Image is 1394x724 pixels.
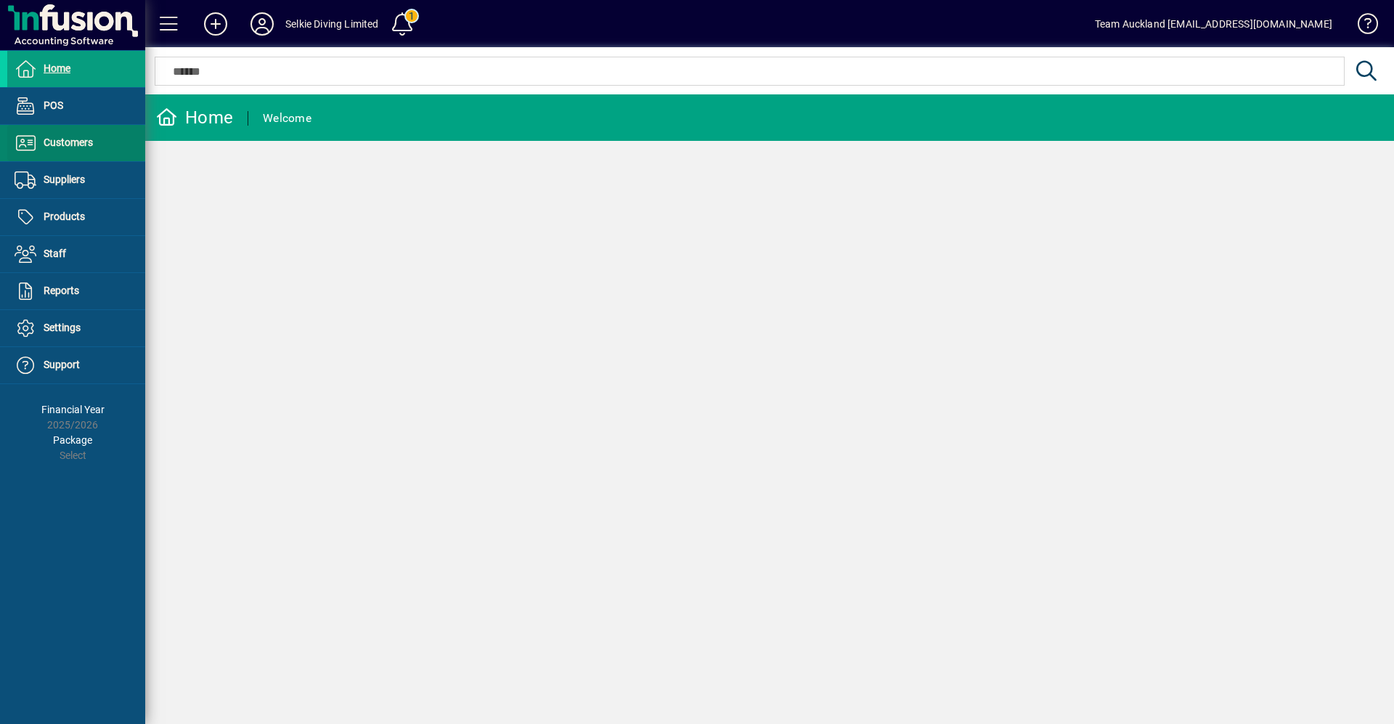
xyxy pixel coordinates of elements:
a: Reports [7,273,145,309]
span: Suppliers [44,174,85,185]
span: Products [44,211,85,222]
span: Financial Year [41,404,105,415]
button: Profile [239,11,285,37]
div: Selkie Diving Limited [285,12,379,36]
a: Customers [7,125,145,161]
span: Reports [44,285,79,296]
div: Team Auckland [EMAIL_ADDRESS][DOMAIN_NAME] [1095,12,1332,36]
a: Knowledge Base [1347,3,1376,50]
span: Staff [44,248,66,259]
span: Settings [44,322,81,333]
a: Suppliers [7,162,145,198]
span: POS [44,99,63,111]
span: Home [44,62,70,74]
a: Settings [7,310,145,346]
span: Support [44,359,80,370]
a: Products [7,199,145,235]
a: POS [7,88,145,124]
a: Staff [7,236,145,272]
div: Home [156,106,233,129]
button: Add [192,11,239,37]
a: Support [7,347,145,383]
div: Welcome [263,107,311,130]
span: Customers [44,137,93,148]
span: Package [53,434,92,446]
